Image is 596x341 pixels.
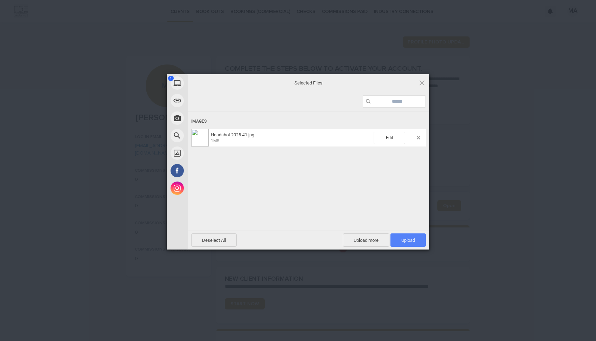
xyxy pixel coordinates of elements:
span: Upload [401,238,415,243]
span: Headshot 2025 #1.jpg [209,132,374,144]
div: Images [191,115,426,128]
span: 1 [168,76,174,81]
span: Edit [374,132,405,144]
span: Selected Files [238,80,379,86]
div: Unsplash [167,144,251,162]
span: Headshot 2025 #1.jpg [211,132,254,137]
div: Instagram [167,179,251,197]
div: Link (URL) [167,92,251,109]
div: Facebook [167,162,251,179]
span: Click here or hit ESC to close picker [418,79,426,87]
div: My Device [167,74,251,92]
span: Deselect All [191,233,237,247]
span: Upload [390,233,426,247]
span: Upload more [343,233,389,247]
div: Web Search [167,127,251,144]
img: 22e58f38-cf64-4631-9f96-58ce79c7daba [191,129,209,146]
span: 1MB [211,138,219,143]
div: Take Photo [167,109,251,127]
